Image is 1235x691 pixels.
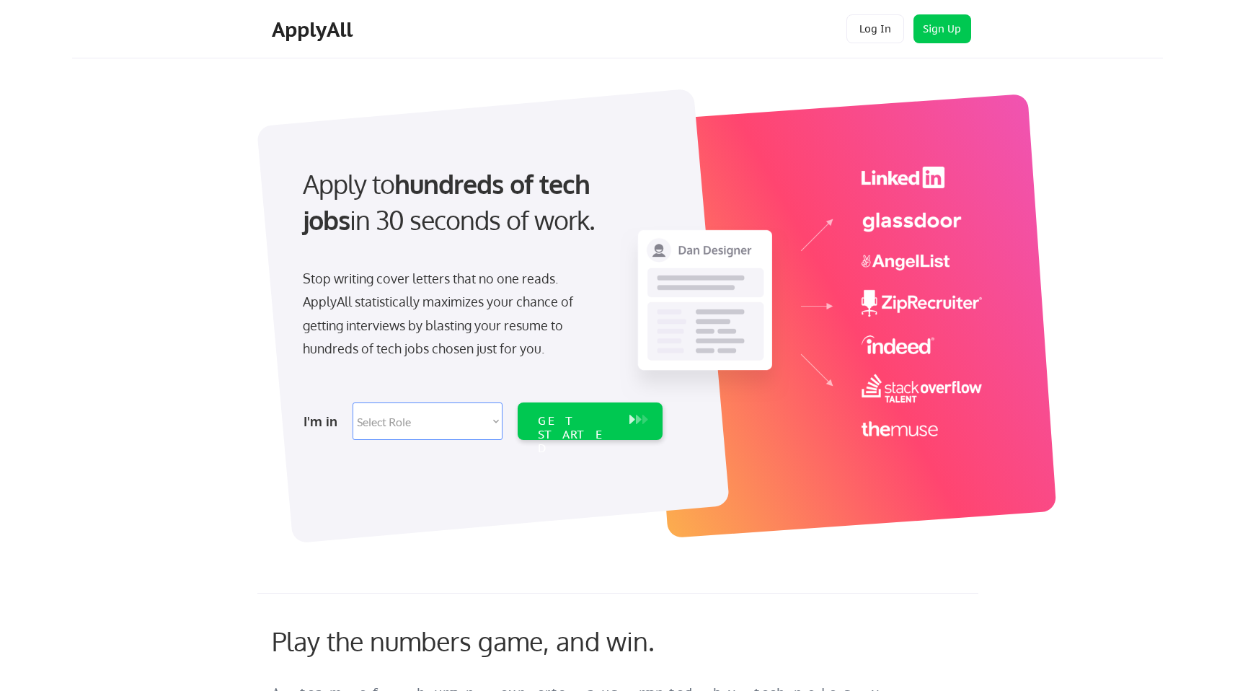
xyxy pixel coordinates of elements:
[303,267,599,361] div: Stop writing cover letters that no one reads. ApplyAll statistically maximizes your chance of get...
[913,14,971,43] button: Sign Up
[846,14,904,43] button: Log In
[538,414,615,456] div: GET STARTED
[272,17,357,42] div: ApplyAll
[304,410,344,433] div: I'm in
[303,166,657,239] div: Apply to in 30 seconds of work.
[303,167,596,236] strong: hundreds of tech jobs
[272,625,719,656] div: Play the numbers game, and win.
